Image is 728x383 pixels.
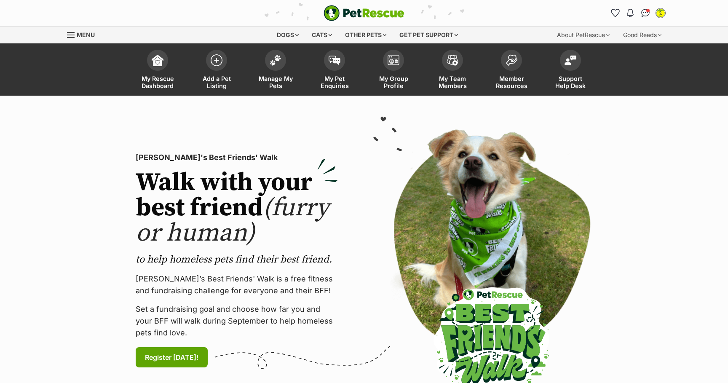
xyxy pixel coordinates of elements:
[139,75,177,89] span: My Rescue Dashboard
[136,192,329,249] span: (furry or human)
[77,31,95,38] span: Menu
[423,46,482,96] a: My Team Members
[136,152,338,163] p: [PERSON_NAME]'s Best Friends' Walk
[506,54,517,66] img: member-resources-icon-8e73f808a243e03378d46382f2149f9095a855e16c252ad45f914b54edf8863c.svg
[67,27,101,42] a: Menu
[541,46,600,96] a: Support Help Desk
[492,75,530,89] span: Member Resources
[198,75,236,89] span: Add a Pet Listing
[434,75,471,89] span: My Team Members
[246,46,305,96] a: Manage My Pets
[617,27,667,43] div: Good Reads
[375,75,412,89] span: My Group Profile
[305,46,364,96] a: My Pet Enquiries
[211,54,222,66] img: add-pet-listing-icon-0afa8454b4691262ce3f59096e99ab1cd57d4a30225e0717b998d2c9b9846f56.svg
[608,6,622,20] a: Favourites
[152,54,163,66] img: dashboard-icon-eb2f2d2d3e046f16d808141f083e7271f6b2e854fb5c12c21221c1fb7104beca.svg
[145,352,198,362] span: Register [DATE]!
[482,46,541,96] a: Member Resources
[656,9,665,17] img: Cathy Craw profile pic
[364,46,423,96] a: My Group Profile
[128,46,187,96] a: My Rescue Dashboard
[329,56,340,65] img: pet-enquiries-icon-7e3ad2cf08bfb03b45e93fb7055b45f3efa6380592205ae92323e6603595dc1f.svg
[624,6,637,20] button: Notifications
[551,27,616,43] div: About PetRescue
[257,75,294,89] span: Manage My Pets
[271,27,305,43] div: Dogs
[608,6,667,20] ul: Account quick links
[551,75,589,89] span: Support Help Desk
[654,6,667,20] button: My account
[639,6,652,20] a: Conversations
[565,55,576,65] img: help-desk-icon-fdf02630f3aa405de69fd3d07c3f3aa587a6932b1a1747fa1d2bba05be0121f9.svg
[136,253,338,266] p: to help homeless pets find their best friend.
[136,347,208,367] a: Register [DATE]!
[136,170,338,246] h2: Walk with your best friend
[627,9,634,17] img: notifications-46538b983faf8c2785f20acdc204bb7945ddae34d4c08c2a6579f10ce5e182be.svg
[388,55,399,65] img: group-profile-icon-3fa3cf56718a62981997c0bc7e787c4b2cf8bcc04b72c1350f741eb67cf2f40e.svg
[136,303,338,339] p: Set a fundraising goal and choose how far you and your BFF will walk during September to help hom...
[339,27,392,43] div: Other pets
[316,75,353,89] span: My Pet Enquiries
[187,46,246,96] a: Add a Pet Listing
[393,27,464,43] div: Get pet support
[270,55,281,66] img: manage-my-pets-icon-02211641906a0b7f246fdf0571729dbe1e7629f14944591b6c1af311fb30b64b.svg
[447,55,458,66] img: team-members-icon-5396bd8760b3fe7c0b43da4ab00e1e3bb1a5d9ba89233759b79545d2d3fc5d0d.svg
[641,9,650,17] img: chat-41dd97257d64d25036548639549fe6c8038ab92f7586957e7f3b1b290dea8141.svg
[324,5,404,21] img: logo-e224e6f780fb5917bec1dbf3a21bbac754714ae5b6737aabdf751b685950b380.svg
[136,273,338,297] p: [PERSON_NAME]’s Best Friends' Walk is a free fitness and fundraising challenge for everyone and t...
[306,27,338,43] div: Cats
[324,5,404,21] a: PetRescue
